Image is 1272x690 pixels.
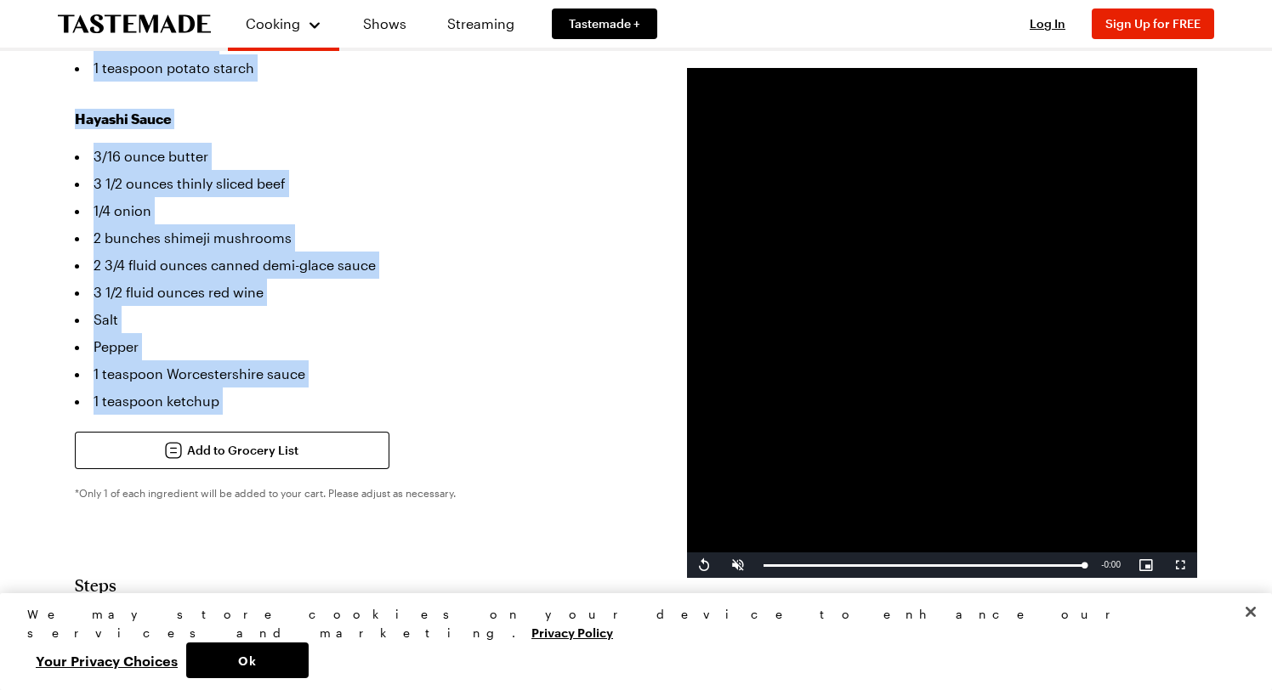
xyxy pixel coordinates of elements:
a: To Tastemade Home Page [58,14,211,34]
li: 3 1/2 ounces thinly sliced beef [75,170,636,197]
h3: Hayashi Sauce [75,109,636,129]
button: Unmute [721,552,755,578]
span: Cooking [246,15,300,31]
button: Cooking [245,7,322,41]
span: 0:00 [1104,560,1121,569]
button: Your Privacy Choices [27,642,186,678]
button: Log In [1014,15,1082,32]
li: 1 teaspoon ketchup [75,387,636,415]
li: 3 1/2 fluid ounces red wine [75,279,636,306]
li: 1 teaspoon potato starch [75,54,636,82]
h2: Steps [75,574,636,595]
div: Progress Bar [764,564,1084,567]
span: Tastemade + [569,15,640,32]
li: 1/4 onion [75,197,636,224]
a: More information about your privacy, opens in a new tab [531,624,613,640]
li: Salt [75,306,636,333]
button: Picture-in-Picture [1129,552,1163,578]
li: 1 teaspoon Worcestershire sauce [75,360,636,387]
button: Close [1232,593,1269,631]
button: Fullscreen [1163,552,1197,578]
div: We may store cookies on your device to enhance our services and marketing. [27,605,1230,642]
video-js: Video Player [687,68,1197,578]
button: Replay [687,552,721,578]
p: *Only 1 of each ingredient will be added to your cart. Please adjust as necessary. [75,486,636,500]
a: Tastemade + [552,8,657,39]
span: Sign Up for FREE [1105,16,1201,31]
li: Pepper [75,333,636,360]
li: 3/16 ounce butter [75,143,636,170]
button: Add to Grocery List [75,432,389,469]
span: Add to Grocery List [187,442,298,459]
span: - [1101,560,1104,569]
span: Log In [1030,16,1065,31]
button: Ok [186,642,309,678]
li: 2 bunches shimeji mushrooms [75,224,636,252]
div: Privacy [27,605,1230,678]
button: Sign Up for FREE [1092,8,1214,39]
li: 2 3/4 fluid ounces canned demi-glace sauce [75,252,636,279]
